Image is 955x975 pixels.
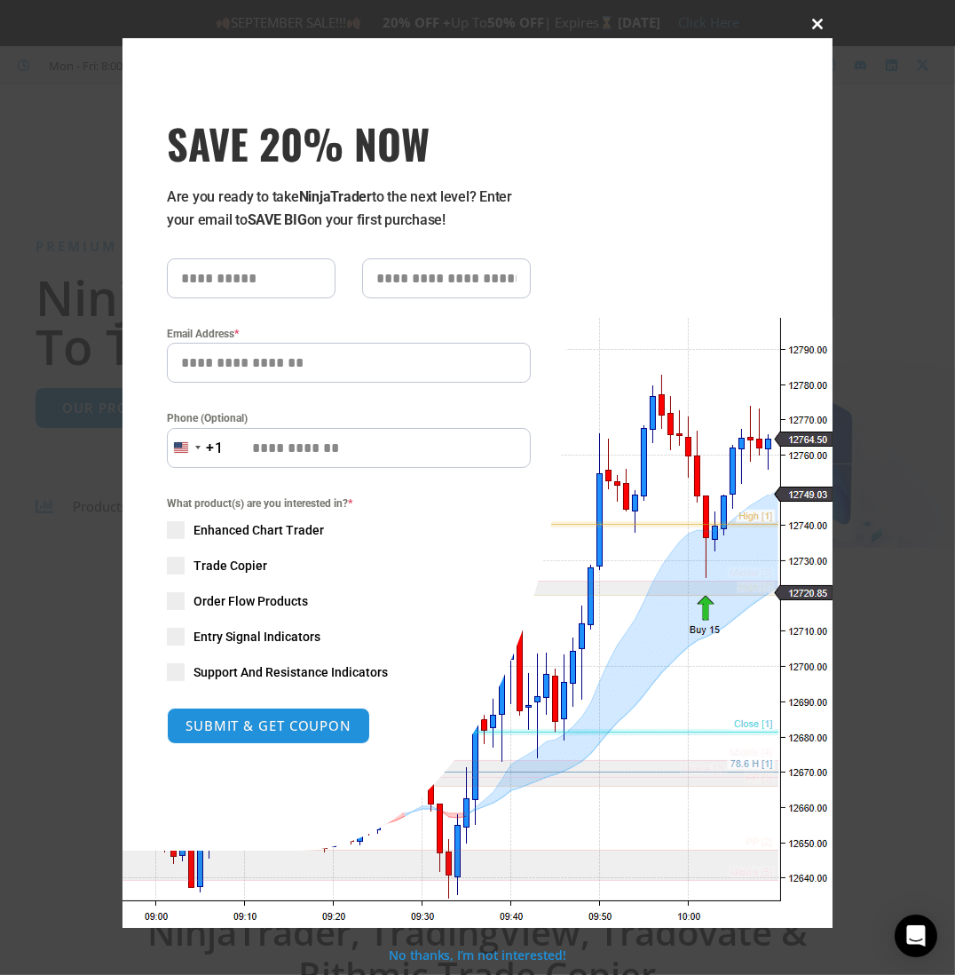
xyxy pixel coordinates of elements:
span: Support And Resistance Indicators [193,663,388,681]
label: Order Flow Products [167,592,531,610]
span: Trade Copier [193,557,267,575]
label: Trade Copier [167,557,531,575]
label: Phone (Optional) [167,409,531,427]
strong: NinjaTrader [299,188,372,205]
div: +1 [206,437,224,460]
a: No thanks, I’m not interested! [389,947,565,963]
p: Are you ready to take to the next level? Enter your email to on your first purchase! [167,186,531,232]
label: Email Address [167,325,531,343]
span: Entry Signal Indicators [193,628,320,646]
div: Open Intercom Messenger [895,915,937,957]
span: SAVE 20% NOW [167,118,531,168]
span: Order Flow Products [193,592,308,610]
label: Enhanced Chart Trader [167,521,531,539]
span: What product(s) are you interested in? [167,495,531,512]
button: Selected country [167,428,224,468]
label: Support And Resistance Indicators [167,663,531,681]
span: Enhanced Chart Trader [193,521,324,539]
strong: SAVE BIG [248,211,307,228]
button: SUBMIT & GET COUPON [167,708,370,744]
label: Entry Signal Indicators [167,628,531,646]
